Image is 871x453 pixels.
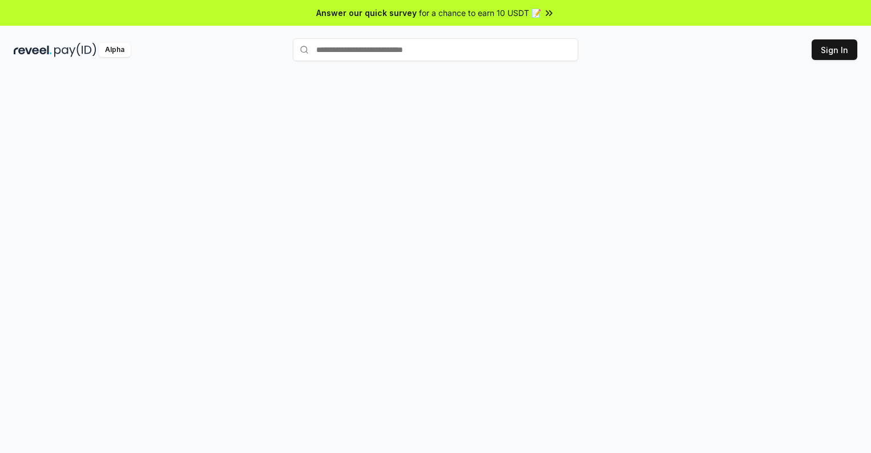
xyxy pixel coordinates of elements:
[316,7,417,19] span: Answer our quick survey
[99,43,131,57] div: Alpha
[14,43,52,57] img: reveel_dark
[812,39,857,60] button: Sign In
[419,7,541,19] span: for a chance to earn 10 USDT 📝
[54,43,96,57] img: pay_id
